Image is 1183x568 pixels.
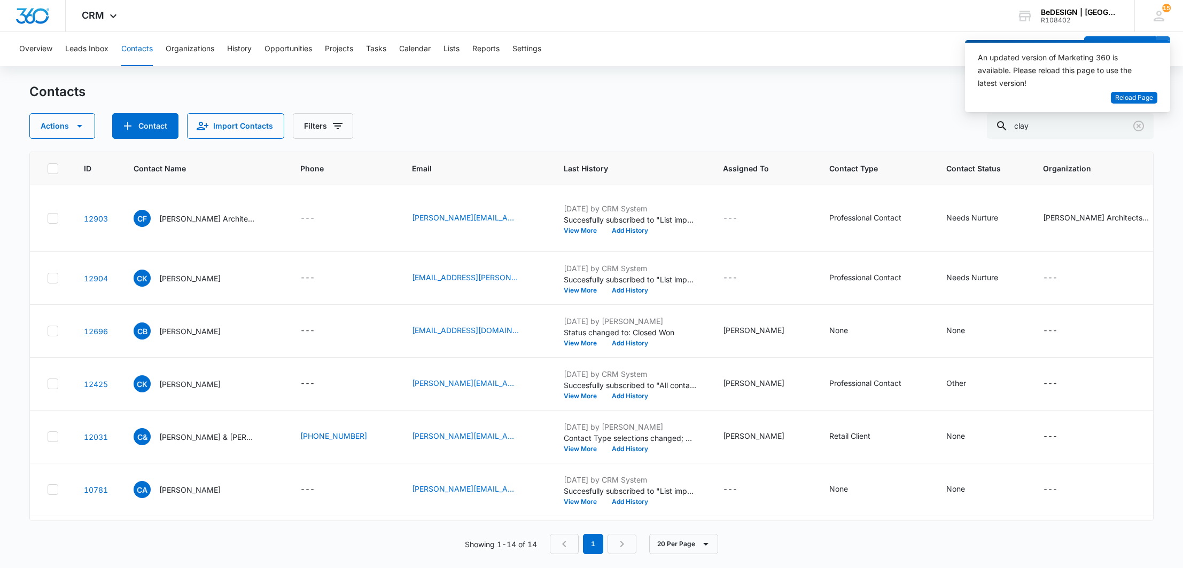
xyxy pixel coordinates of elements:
div: Contact Name - Clay Barker - Select to Edit Field [134,322,240,340]
button: Projects [325,32,353,66]
div: --- [1043,430,1057,443]
button: Add History [604,340,656,346]
div: account name [1041,8,1119,17]
p: Status changed to: Closed Won [564,327,697,338]
span: Reload Page [1115,93,1153,103]
div: --- [1043,272,1057,285]
button: View More [564,227,604,234]
button: Organizations [166,32,214,66]
div: Contact Name - Clayton Fry Architects llc - Select to Edit Field [134,210,275,227]
p: Showing 1-14 of 14 [465,539,537,550]
div: Phone - - Select to Edit Field [300,377,334,390]
div: [PERSON_NAME] [723,430,784,441]
div: --- [723,212,737,225]
div: None [946,483,965,494]
em: 1 [583,534,603,554]
div: Contact Name - Clayton Katz - Select to Edit Field [134,375,240,392]
span: C& [134,428,151,445]
a: [PERSON_NAME][EMAIL_ADDRESS][PERSON_NAME][DOMAIN_NAME] [412,377,519,389]
span: CF [134,210,151,227]
div: Organization - - Select to Edit Field [1043,272,1077,285]
div: --- [1043,325,1057,337]
div: Contact Type - Professional Contact - Select to Edit Field [829,377,921,390]
a: Navigate to contact details page for Clayton & Vivian Kaul [84,432,108,441]
div: None [829,325,848,336]
span: CA [134,481,151,498]
button: Add Contact [1084,36,1156,62]
div: Contact Status - None - Select to Edit Field [946,325,984,337]
span: Contact Name [134,163,259,174]
div: Contact Status - Other - Select to Edit Field [946,377,985,390]
p: [DATE] by CRM System [564,263,697,274]
button: View More [564,287,604,294]
div: --- [300,325,315,337]
div: None [946,430,965,441]
div: Organization - - Select to Edit Field [1043,377,1077,390]
span: Email [412,163,523,174]
div: Retail Client [829,430,870,441]
p: [DATE] by [PERSON_NAME] [564,315,697,327]
button: Add History [604,393,656,399]
a: [PHONE_NUMBER] [300,430,367,441]
div: notifications count [1162,4,1171,12]
div: Phone - - Select to Edit Field [300,272,334,285]
span: CK [134,270,151,287]
span: Assigned To [723,163,788,174]
nav: Pagination [550,534,636,554]
a: Navigate to contact details page for Clay A. Hudson [84,485,108,494]
div: account id [1041,17,1119,24]
button: Opportunities [264,32,312,66]
p: [PERSON_NAME] Architects llc [159,213,255,224]
span: Contact Status [946,163,1002,174]
a: [PERSON_NAME][EMAIL_ADDRESS][PERSON_NAME][DOMAIN_NAME] [412,212,519,223]
div: Organization - - Select to Edit Field [1043,430,1077,443]
div: Phone - - Select to Edit Field [300,483,334,496]
span: CRM [82,10,104,21]
button: Import Contacts [187,113,284,139]
span: CK [134,375,151,392]
div: Contact Name - Clayton & Vivian Kaul - Select to Edit Field [134,428,275,445]
a: Navigate to contact details page for Clay Barker [84,327,108,336]
div: Email - Chudson@Trinitysignature.Com - Select to Edit Field [412,483,538,496]
div: Email - claybarker@mac.com - Select to Edit Field [412,325,538,337]
p: [PERSON_NAME] [159,326,221,337]
p: [PERSON_NAME] [159,484,221,495]
div: None [946,325,965,336]
div: --- [300,483,315,496]
div: Organization - Clayton Fry Architects, llc - Select to Edit Field [1043,212,1169,225]
div: Organization - - Select to Edit Field [1043,325,1077,337]
span: ID [84,163,92,174]
div: Professional Contact [829,212,901,223]
p: [PERSON_NAME] & [PERSON_NAME] [159,431,255,443]
div: Contact Type - None - Select to Edit Field [829,325,867,337]
button: Add History [604,227,656,234]
div: Phone - 7133036103 - Select to Edit Field [300,430,386,443]
p: Succesfully subscribed to "List imported for Exclusive Offer". [564,214,697,225]
div: --- [1043,377,1057,390]
div: Email - clayton.kaul@gmail.com - Select to Edit Field [412,430,538,443]
p: Succesfully subscribed to "List imported for Exclusive Offer". [564,485,697,496]
div: An updated version of Marketing 360 is available. Please reload this page to use the latest version! [978,51,1145,90]
button: Settings [512,32,541,66]
div: None [829,483,848,494]
div: Organization - - Select to Edit Field [1043,483,1077,496]
div: Email - clayton.fry@gmail.com - Select to Edit Field [412,212,538,225]
div: Contact Status - Needs Nurture - Select to Edit Field [946,272,1017,285]
div: Phone - - Select to Edit Field [300,325,334,337]
a: Navigate to contact details page for Clayton Korte [84,274,108,283]
div: Phone - - Select to Edit Field [300,212,334,225]
a: Navigate to contact details page for Clayton Katz [84,380,108,389]
button: Add History [604,287,656,294]
div: Assigned To - Lydia Meeks - Select to Edit Field [723,430,804,443]
div: [PERSON_NAME] Architects, llc [1043,212,1150,223]
p: Succesfully subscribed to "List imported for Exclusive Offer". [564,274,697,285]
div: Email - Clayton.Katz@compass.com - Select to Edit Field [412,377,538,390]
button: Contacts [121,32,153,66]
button: History [227,32,252,66]
div: --- [1043,483,1057,496]
a: [EMAIL_ADDRESS][PERSON_NAME][PERSON_NAME][DOMAIN_NAME] [412,272,519,283]
div: Assigned To - - Select to Edit Field [723,212,757,225]
div: Assigned To - - Select to Edit Field [723,272,757,285]
div: --- [300,377,315,390]
div: Contact Type - Retail Client - Select to Edit Field [829,430,890,443]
